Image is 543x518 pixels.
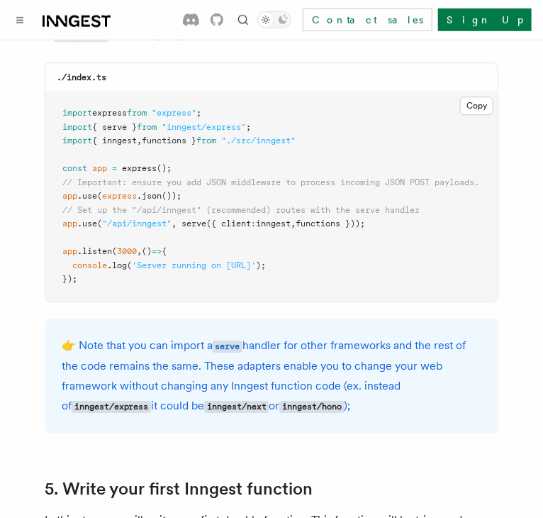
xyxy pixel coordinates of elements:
[127,109,147,119] span: from
[62,192,77,202] span: app
[72,402,151,414] code: inngest/express
[97,192,102,202] span: (
[77,192,97,202] span: .use
[92,123,137,133] span: { serve }
[460,97,493,116] button: Copy
[102,219,172,229] span: "/api/inngest"
[204,402,269,414] code: inngest/next
[97,219,102,229] span: (
[152,109,196,119] span: "express"
[62,336,481,417] p: 👉 Note that you can import a handler for other frameworks and the rest of the code remains the sa...
[296,219,365,229] span: functions }));
[137,192,162,202] span: .json
[57,73,106,83] code: ./index.ts
[279,402,344,414] code: inngest/hono
[213,341,242,353] code: serve
[72,261,107,271] span: console
[107,261,127,271] span: .log
[112,164,117,174] span: =
[162,192,181,202] span: ());
[196,109,201,119] span: ;
[142,247,152,257] span: ()
[137,247,142,257] span: ,
[221,136,296,146] span: "./src/inngest"
[257,11,291,28] button: Toggle dark mode
[92,136,137,146] span: { inngest
[102,192,137,202] span: express
[256,261,266,271] span: );
[152,247,162,257] span: =>
[62,136,92,146] span: import
[62,206,420,216] span: // Set up the "/api/inngest" (recommended) routes with the serve handler
[137,123,157,133] span: from
[77,219,97,229] span: .use
[438,9,532,31] a: Sign Up
[45,480,313,500] a: 5. Write your first Inngest function
[291,219,296,229] span: ,
[157,164,172,174] span: ();
[162,247,167,257] span: {
[62,247,77,257] span: app
[62,109,92,119] span: import
[77,247,112,257] span: .listen
[11,11,28,28] button: Toggle navigation
[137,136,142,146] span: ,
[92,109,127,119] span: express
[112,247,117,257] span: (
[246,123,251,133] span: ;
[303,9,432,31] a: Contact sales
[127,261,132,271] span: (
[62,164,87,174] span: const
[251,219,256,229] span: :
[172,219,177,229] span: ,
[62,275,77,285] span: });
[117,247,137,257] span: 3000
[142,136,196,146] span: functions }
[62,123,92,133] span: import
[181,219,206,229] span: serve
[162,123,246,133] span: "inngest/express"
[92,164,107,174] span: app
[122,164,157,174] span: express
[132,261,256,271] span: 'Server running on [URL]'
[256,219,291,229] span: inngest
[206,219,251,229] span: ({ client
[196,136,216,146] span: from
[213,339,242,353] a: serve
[62,178,479,188] span: // Important: ensure you add JSON middleware to process incoming JSON POST payloads.
[235,11,252,28] button: Find something...
[62,219,77,229] span: app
